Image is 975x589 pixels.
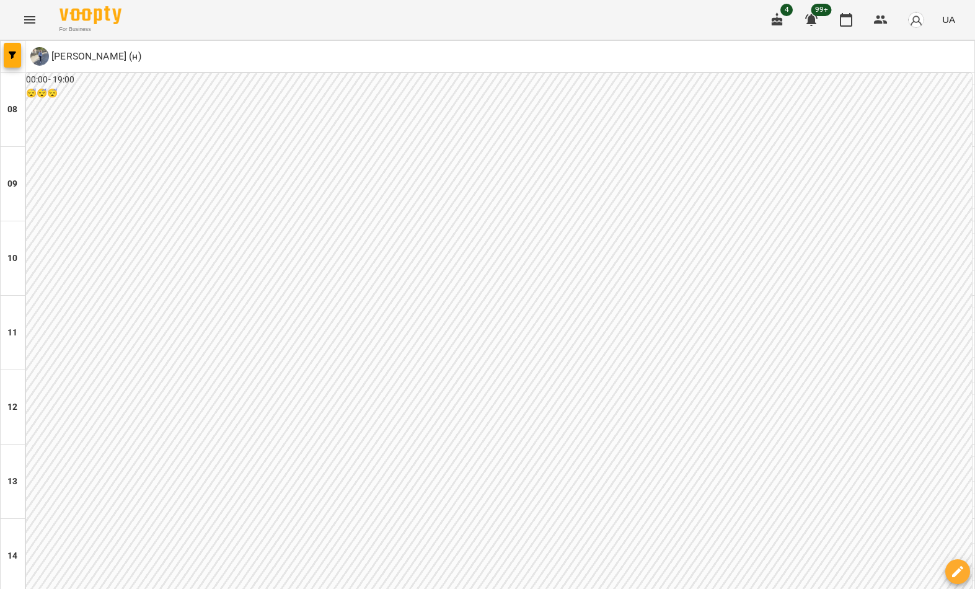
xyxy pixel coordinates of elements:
[26,87,972,100] h6: 😴😴😴
[30,47,141,66] div: Мірошніченко Вікторія Сергіївна (н)
[7,401,17,414] h6: 12
[26,73,972,87] h6: 00:00 - 19:00
[811,4,832,16] span: 99+
[942,13,955,26] span: UA
[30,47,141,66] a: М [PERSON_NAME] (н)
[15,5,45,35] button: Menu
[937,8,960,31] button: UA
[7,252,17,265] h6: 10
[30,47,49,66] img: М
[780,4,793,16] span: 4
[7,103,17,117] h6: 08
[49,49,141,64] p: [PERSON_NAME] (н)
[7,475,17,489] h6: 13
[7,177,17,191] h6: 09
[7,549,17,563] h6: 14
[60,6,121,24] img: Voopty Logo
[60,25,121,33] span: For Business
[7,326,17,340] h6: 11
[907,11,925,29] img: avatar_s.png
